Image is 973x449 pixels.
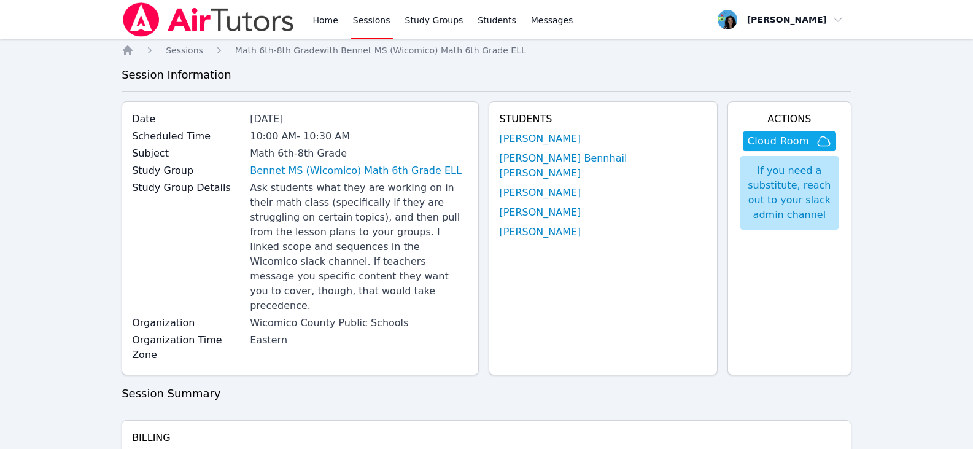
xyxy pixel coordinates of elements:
label: Organization Time Zone [132,333,242,362]
div: Ask students what they are working on in their math class (specifically if they are struggling on... [250,181,468,313]
h4: Students [499,112,707,127]
a: [PERSON_NAME] [499,185,581,200]
h4: Billing [132,431,841,445]
span: Messages [531,14,573,26]
span: Cloud Room [748,134,809,149]
a: [PERSON_NAME] [499,225,581,240]
div: Math 6th-8th Grade [250,146,468,161]
div: If you need a substitute, reach out to your slack admin channel [740,156,839,230]
label: Organization [132,316,242,330]
div: Wicomico County Public Schools [250,316,468,330]
label: Scheduled Time [132,129,242,144]
label: Study Group Details [132,181,242,195]
label: Study Group [132,163,242,178]
div: [DATE] [250,112,468,127]
h3: Session Information [122,66,851,84]
label: Date [132,112,242,127]
span: Sessions [166,45,203,55]
a: Math 6th-8th Gradewith Bennet MS (Wicomico) Math 6th Grade ELL [235,44,526,57]
nav: Breadcrumb [122,44,851,57]
a: Sessions [166,44,203,57]
a: [PERSON_NAME] [499,205,581,220]
a: [PERSON_NAME] Bennhail [PERSON_NAME] [499,151,707,181]
button: Cloud Room [743,131,836,151]
div: 10:00 AM - 10:30 AM [250,129,468,144]
h3: Session Summary [122,385,851,402]
label: Subject [132,146,242,161]
h4: Actions [738,112,841,127]
a: [PERSON_NAME] [499,131,581,146]
span: Math 6th-8th Grade with Bennet MS (Wicomico) Math 6th Grade ELL [235,45,526,55]
a: Bennet MS (Wicomico) Math 6th Grade ELL [250,163,462,178]
img: Air Tutors [122,2,295,37]
div: Eastern [250,333,468,348]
